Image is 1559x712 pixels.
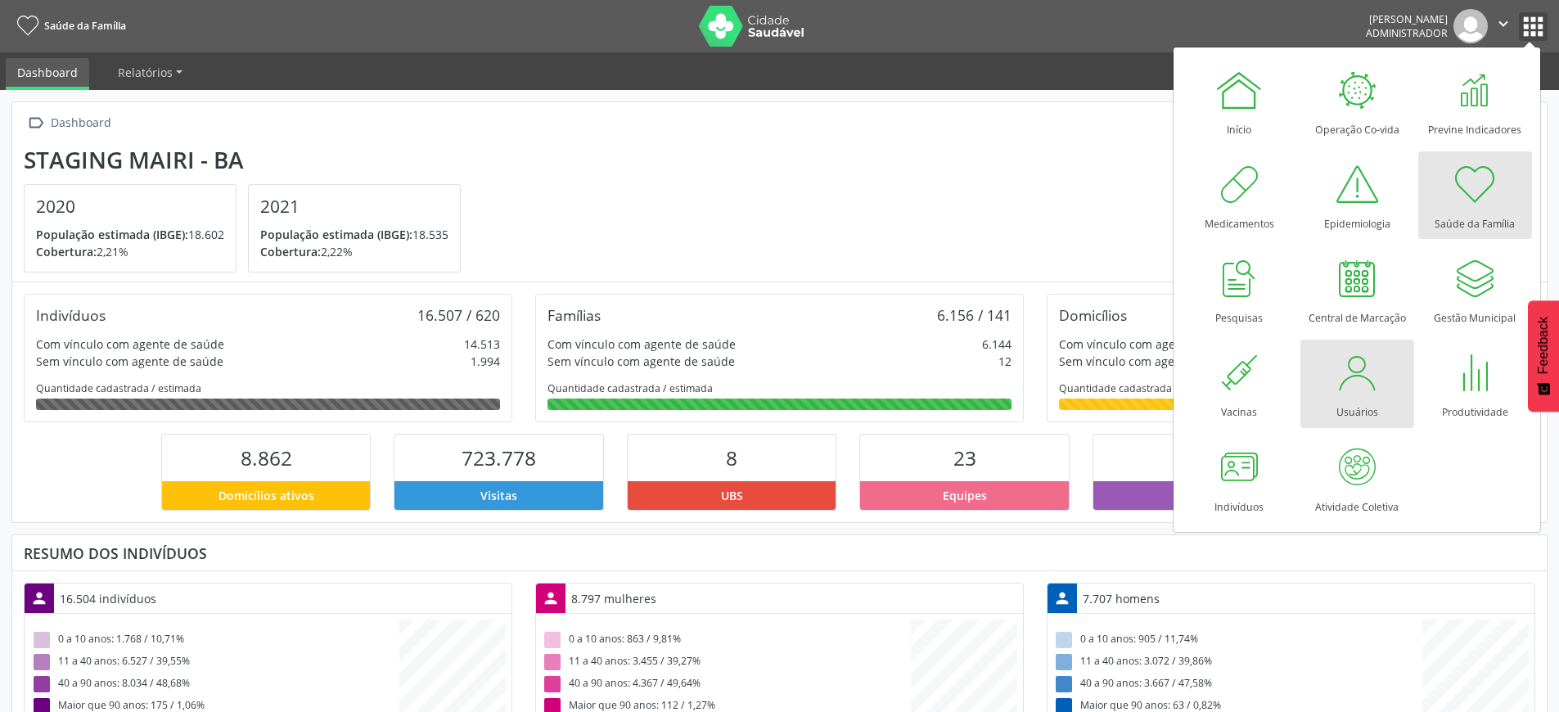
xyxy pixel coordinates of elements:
a: Vacinas [1183,340,1296,427]
a: Medicamentos [1183,151,1296,239]
img: img [1453,9,1488,43]
span: Cobertura: [36,244,97,259]
i: person [30,589,48,607]
div: Sem vínculo com agente de saúde [547,353,735,370]
div: Resumo dos indivíduos [24,544,1535,562]
a: Produtividade [1418,340,1532,427]
a: Epidemiologia [1300,151,1414,239]
button:  [1488,9,1519,43]
span: Feedback [1536,317,1551,374]
span: População estimada (IBGE): [260,227,412,242]
h4: 2020 [36,196,224,217]
a: Pesquisas [1183,246,1296,333]
div: 16.504 indivíduos [54,584,162,613]
div: 1.994 [471,353,500,370]
span: Domicílios ativos [219,487,314,504]
div: Indivíduos [36,306,106,324]
a: Relatórios [106,58,194,87]
div: 11 a 40 anos: 3.455 / 39,27% [542,651,911,673]
div: Quantidade cadastrada / estimada [547,381,1012,395]
h4: 2021 [260,196,448,217]
div: 0 a 10 anos: 1.768 / 10,71% [30,629,399,651]
div: [PERSON_NAME] [1366,12,1448,26]
i: person [542,589,560,607]
a: Dashboard [6,58,89,90]
p: 2,22% [260,243,448,260]
span: 8.862 [241,444,292,471]
span: 723.778 [462,444,536,471]
div: Famílias [547,306,601,324]
a: Operação Co-vida [1300,57,1414,145]
a: Indivíduos [1183,435,1296,522]
button: Feedback - Mostrar pesquisa [1528,300,1559,412]
a: Previne Indicadores [1418,57,1532,145]
span: População estimada (IBGE): [36,227,188,242]
div: 0 a 10 anos: 863 / 9,81% [542,629,911,651]
a: Gestão Municipal [1418,246,1532,333]
i:  [1494,15,1512,33]
span: UBS [721,487,743,504]
a: Atividade Coletiva [1300,435,1414,522]
a:  Dashboard [24,111,114,135]
span: Relatórios [118,65,173,80]
div: Com vínculo com agente de saúde [36,336,224,353]
div: 40 a 90 anos: 8.034 / 48,68% [30,673,399,695]
div: Domicílios [1059,306,1127,324]
p: 18.535 [260,226,448,243]
i:  [24,111,47,135]
div: 6.156 / 141 [937,306,1012,324]
span: Visitas [480,487,517,504]
a: Usuários [1300,340,1414,427]
div: Quantidade cadastrada / estimada [36,381,500,395]
div: Sem vínculo com agente de saúde [36,353,223,370]
div: Com vínculo com agente de saúde [547,336,736,353]
div: Quantidade cadastrada / estimada [1059,381,1523,395]
span: Equipes [943,487,987,504]
div: 16.507 / 620 [417,306,500,324]
a: Saúde da Família [11,12,126,39]
div: Sem vínculo com agente de saúde [1059,353,1246,370]
div: 0 a 10 anos: 905 / 11,74% [1053,629,1422,651]
a: Início [1183,57,1296,145]
a: Saúde da Família [1418,151,1532,239]
div: 11 a 40 anos: 3.072 / 39,86% [1053,651,1422,673]
div: 11 a 40 anos: 6.527 / 39,55% [30,651,399,673]
div: 6.144 [982,336,1012,353]
div: 40 a 90 anos: 3.667 / 47,58% [1053,673,1422,695]
span: Saúde da Família [44,19,126,33]
div: 40 a 90 anos: 4.367 / 49,64% [542,673,911,695]
span: 23 [953,444,976,471]
div: 12 [998,353,1012,370]
div: Staging Mairi - BA [24,146,472,173]
div: 14.513 [464,336,500,353]
div: 8.797 mulheres [565,584,662,613]
i: person [1053,589,1071,607]
div: 7.707 homens [1077,584,1165,613]
div: Com vínculo com agente de saúde [1059,336,1247,353]
p: 2,21% [36,243,224,260]
span: Administrador [1366,26,1448,40]
span: 8 [726,444,737,471]
div: Dashboard [47,111,114,135]
a: Central de Marcação [1300,246,1414,333]
button: apps [1519,12,1548,41]
span: Cobertura: [260,244,321,259]
p: 18.602 [36,226,224,243]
